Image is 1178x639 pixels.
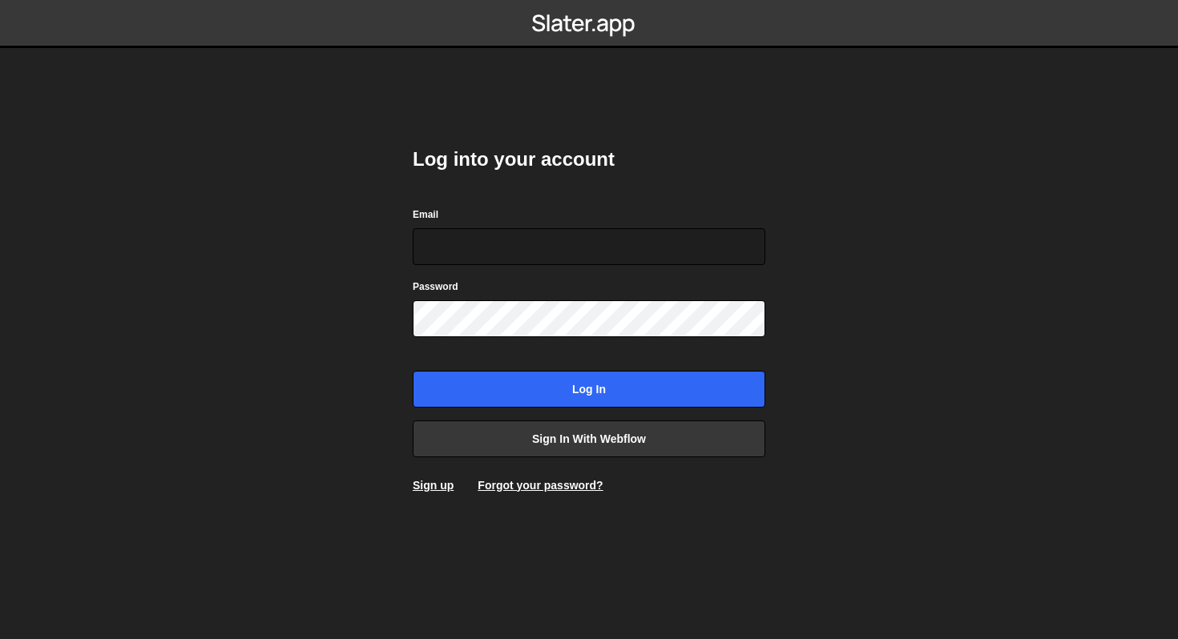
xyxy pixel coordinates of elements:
a: Sign up [413,479,454,492]
a: Sign in with Webflow [413,420,765,457]
input: Log in [413,371,765,408]
label: Email [413,207,438,223]
a: Forgot your password? [478,479,603,492]
h2: Log into your account [413,147,765,172]
label: Password [413,279,458,295]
